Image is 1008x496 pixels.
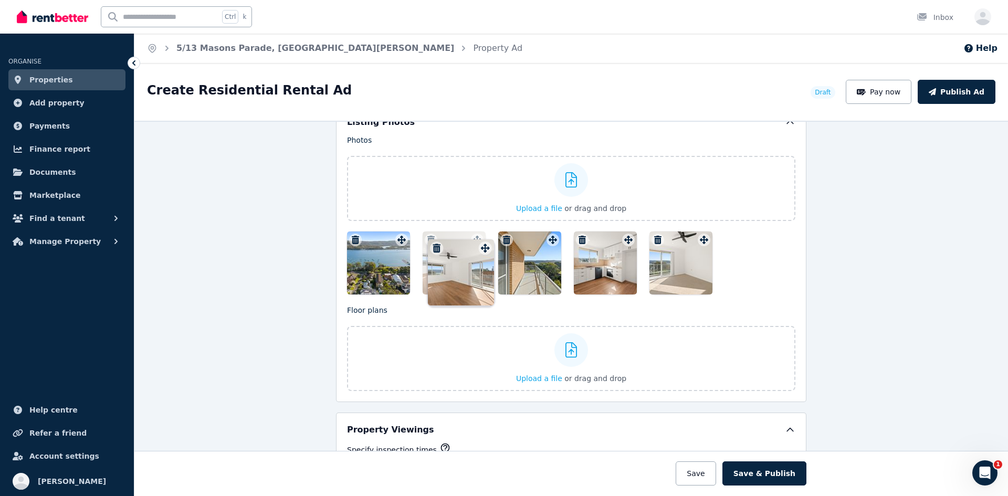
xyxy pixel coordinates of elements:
[972,460,997,486] iframe: Intercom live chat
[176,43,454,53] a: 5/13 Masons Parade, [GEOGRAPHIC_DATA][PERSON_NAME]
[8,162,125,183] a: Documents
[29,143,90,155] span: Finance report
[29,120,70,132] span: Payments
[516,374,562,383] span: Upload a file
[8,208,125,229] button: Find a tenant
[8,115,125,136] a: Payments
[147,82,352,99] h1: Create Residential Rental Ad
[29,212,85,225] span: Find a tenant
[846,80,912,104] button: Pay now
[38,475,106,488] span: [PERSON_NAME]
[516,373,626,384] button: Upload a file or drag and drop
[815,88,831,97] span: Draft
[564,204,626,213] span: or drag and drop
[8,58,41,65] span: ORGANISE
[8,231,125,252] button: Manage Property
[8,69,125,90] a: Properties
[347,424,434,436] h5: Property Viewings
[963,42,997,55] button: Help
[347,445,437,455] p: Specify inspection times
[8,185,125,206] a: Marketplace
[564,374,626,383] span: or drag and drop
[29,404,78,416] span: Help centre
[29,166,76,178] span: Documents
[29,189,80,202] span: Marketplace
[243,13,246,21] span: k
[473,43,522,53] a: Property Ad
[917,12,953,23] div: Inbox
[994,460,1002,469] span: 1
[29,235,101,248] span: Manage Property
[918,80,995,104] button: Publish Ad
[676,461,716,486] button: Save
[29,97,85,109] span: Add property
[347,116,415,129] h5: Listing Photos
[8,446,125,467] a: Account settings
[8,92,125,113] a: Add property
[29,427,87,439] span: Refer a friend
[222,10,238,24] span: Ctrl
[516,204,562,213] span: Upload a file
[516,203,626,214] button: Upload a file or drag and drop
[8,139,125,160] a: Finance report
[347,135,795,145] p: Photos
[8,423,125,444] a: Refer a friend
[722,461,806,486] button: Save & Publish
[17,9,88,25] img: RentBetter
[29,450,99,462] span: Account settings
[134,34,535,63] nav: Breadcrumb
[8,399,125,420] a: Help centre
[29,73,73,86] span: Properties
[347,305,795,315] p: Floor plans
